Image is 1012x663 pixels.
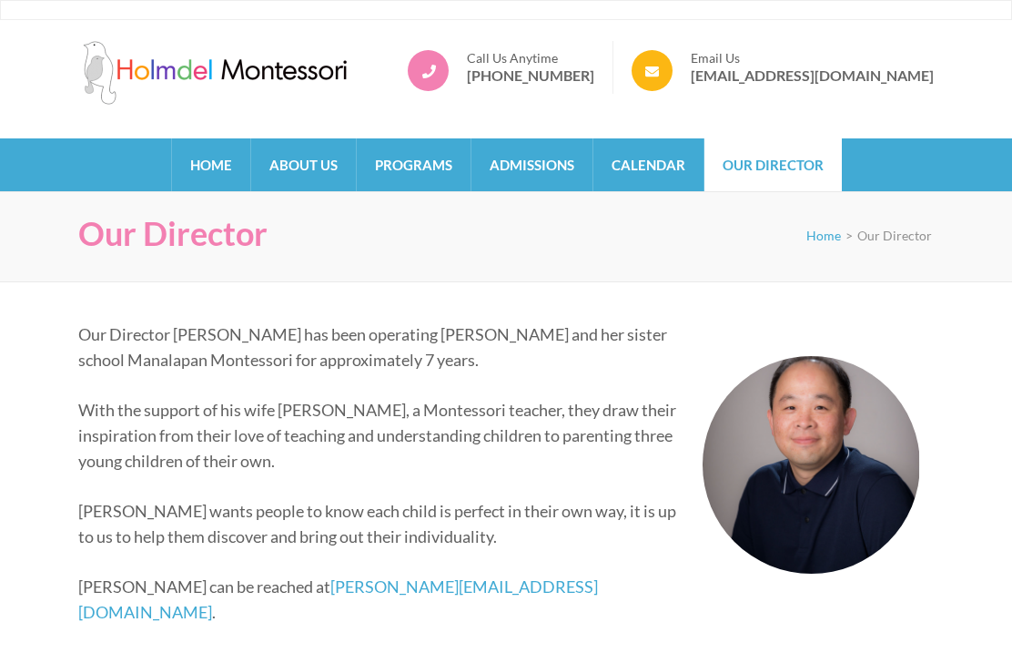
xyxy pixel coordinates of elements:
[78,574,920,625] p: [PERSON_NAME] can be reached at .
[806,228,841,243] a: Home
[691,66,934,85] a: [EMAIL_ADDRESS][DOMAIN_NAME]
[471,138,592,191] a: Admissions
[78,214,268,253] h1: Our Director
[78,321,920,372] p: Our Director [PERSON_NAME] has been operating [PERSON_NAME] and her sister school Manalapan Monte...
[593,138,703,191] a: Calendar
[78,41,351,105] img: Holmdel Montessori School
[78,397,920,474] p: With the support of his wife [PERSON_NAME], a Montessori teacher, they draw their inspiration fro...
[467,50,594,66] span: Call Us Anytime
[845,228,853,243] span: >
[704,138,842,191] a: Our Director
[251,138,356,191] a: About Us
[78,498,920,549] p: [PERSON_NAME] wants people to know each child is perfect in their own way, it is up to us to help...
[691,50,934,66] span: Email Us
[172,138,250,191] a: Home
[467,66,594,85] a: [PHONE_NUMBER]
[357,138,471,191] a: Programs
[78,576,598,622] a: [PERSON_NAME][EMAIL_ADDRESS][DOMAIN_NAME]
